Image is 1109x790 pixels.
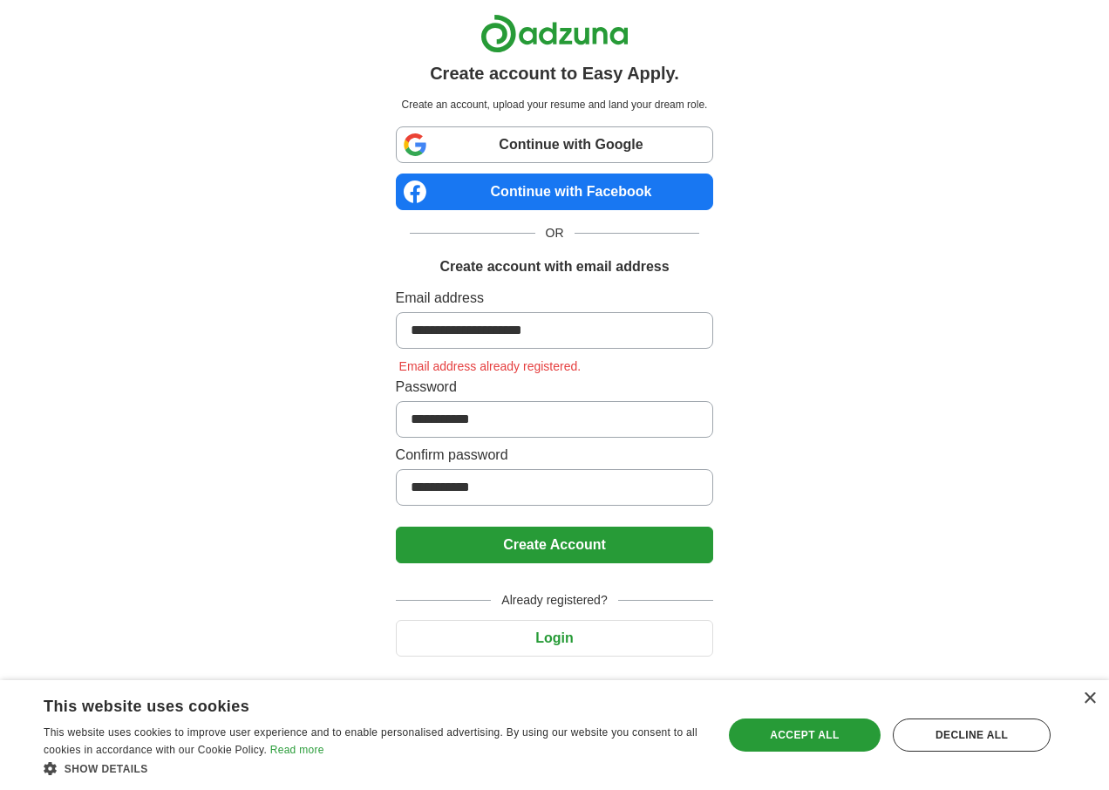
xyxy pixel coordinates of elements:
[396,377,714,398] label: Password
[44,691,658,717] div: This website uses cookies
[491,591,617,610] span: Already registered?
[399,97,711,112] p: Create an account, upload your resume and land your dream role.
[729,718,881,752] div: Accept all
[396,527,714,563] button: Create Account
[396,126,714,163] a: Continue with Google
[480,14,629,53] img: Adzuna logo
[396,630,714,645] a: Login
[396,359,585,373] span: Email address already registered.
[270,744,324,756] a: Read more, opens a new window
[396,620,714,657] button: Login
[65,763,148,775] span: Show details
[1083,692,1096,705] div: Close
[396,174,714,210] a: Continue with Facebook
[396,288,714,309] label: Email address
[396,678,714,693] a: Return to job advert
[44,726,697,756] span: This website uses cookies to improve user experience and to enable personalised advertising. By u...
[396,445,714,466] label: Confirm password
[535,224,575,242] span: OR
[430,60,679,86] h1: Create account to Easy Apply.
[893,718,1051,752] div: Decline all
[439,256,669,277] h1: Create account with email address
[44,759,702,777] div: Show details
